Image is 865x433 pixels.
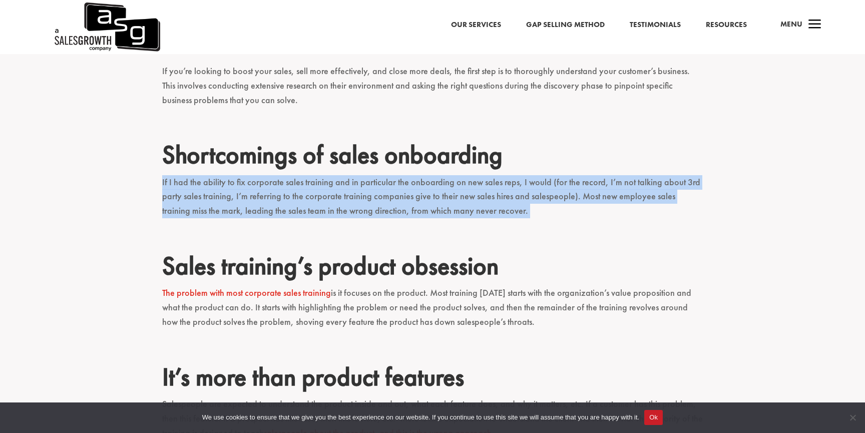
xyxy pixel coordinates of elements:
p: is it focuses on the product. Most training [DATE] starts with the organization’s value propositi... [162,286,703,338]
button: Ok [644,410,663,425]
span: No [847,412,857,422]
a: Gap Selling Method [526,19,605,32]
a: Resources [706,19,747,32]
p: If you’re looking to boost your sales, sell more effectively, and close more deals, the first ste... [162,64,703,116]
h2: It’s more than product features [162,362,703,397]
span: a [805,15,825,35]
span: Menu [780,19,802,29]
p: If I had the ability to fix corporate sales training and in particular the onboarding on new sale... [162,175,703,227]
h2: Sales training’s product obsession [162,251,703,286]
a: The problem with most corporate sales training [162,287,331,298]
span: We use cookies to ensure that we give you the best experience on our website. If you continue to ... [202,412,639,422]
h2: Shortcomings of sales onboarding [162,140,703,175]
a: Testimonials [630,19,681,32]
a: Our Services [451,19,501,32]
